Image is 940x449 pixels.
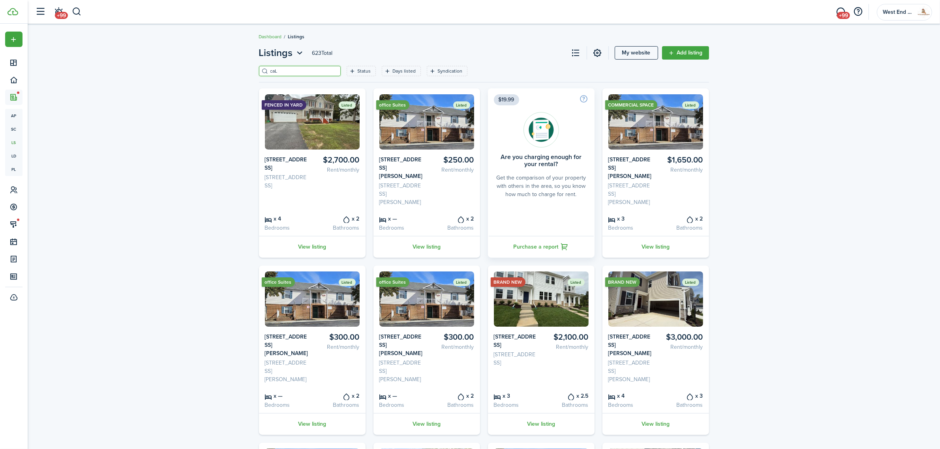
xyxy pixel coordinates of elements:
[608,401,653,409] card-listing-description: Bedrooms
[379,224,424,232] card-listing-description: Bedrooms
[659,391,703,400] card-listing-title: x 3
[494,174,589,198] card-description: Get the comparison of your property with others in the area, so you know how much to charge for r...
[494,94,519,105] span: $19.99
[568,279,585,286] status: Listed
[488,236,595,258] a: Purchase a report
[5,122,23,136] a: sc
[430,224,474,232] card-listing-description: Bathrooms
[347,66,376,76] filter-tag: Open filter
[315,224,360,232] card-listing-description: Bathrooms
[494,391,538,400] card-listing-title: x 3
[315,401,360,409] card-listing-description: Bathrooms
[33,4,48,19] button: Open sidebar
[5,109,23,122] a: ap
[259,46,305,60] leasing-header-page-nav: Listings
[259,46,305,60] button: Open menu
[379,359,424,384] card-listing-description: [STREET_ADDRESS][PERSON_NAME]
[544,401,589,409] card-listing-description: Bathrooms
[430,166,474,174] card-listing-description: Rent/monthly
[265,224,310,232] card-listing-description: Bedrooms
[259,413,366,435] a: View listing
[662,46,709,60] a: Add listing
[259,236,366,258] a: View listing
[608,271,703,327] img: Listing avatar
[315,391,360,400] card-listing-title: x 2
[312,49,333,57] header-page-total: 623 Total
[491,277,525,287] ribbon: BRAND NEW
[659,343,703,351] card-listing-description: Rent/monthly
[55,12,68,19] span: +99
[315,343,360,351] card-listing-description: Rent/monthly
[265,173,310,190] card-listing-description: [STREET_ADDRESS]
[315,214,360,223] card-listing-title: x 2
[494,350,538,367] card-listing-description: [STREET_ADDRESS]
[438,67,463,75] filter-tag-label: Syndication
[430,214,474,223] card-listing-title: x 2
[544,391,589,400] card-listing-title: x 2.5
[494,153,589,168] card-title: Are you charging enough for your rental?
[379,271,474,327] img: Listing avatar
[430,401,474,409] card-listing-description: Bathrooms
[494,271,589,327] img: Listing avatar
[379,214,424,223] card-listing-title: x —
[339,279,356,286] status: Listed
[682,279,699,286] status: Listed
[259,46,293,60] span: Listings
[605,277,640,287] ribbon: BRAND NEW
[265,155,310,172] card-listing-title: [STREET_ADDRESS]
[8,8,18,15] img: TenantCloud
[430,343,474,351] card-listing-description: Rent/monthly
[5,163,23,176] a: pl
[659,166,703,174] card-listing-description: Rent/monthly
[608,214,653,223] card-listing-title: x 3
[659,401,703,409] card-listing-description: Bathrooms
[659,224,703,232] card-listing-description: Bathrooms
[339,101,356,109] status: Listed
[51,2,66,22] a: Notifications
[393,67,416,75] filter-tag-label: Days listed
[837,12,850,19] span: +99
[453,101,470,109] status: Listed
[605,100,657,110] ribbon: COMMERCIAL SPACE
[852,5,865,19] button: Open resource center
[883,9,914,15] span: West End Property Management
[430,391,474,400] card-listing-title: x 2
[72,5,82,19] button: Search
[262,277,295,287] ribbon: office Suites
[5,149,23,163] span: ld
[494,333,538,349] card-listing-title: [STREET_ADDRESS]
[265,391,310,400] card-listing-title: x —
[602,413,709,435] a: View listing
[268,67,338,75] input: Search here...
[288,33,305,40] span: Listings
[5,136,23,149] a: ls
[659,333,703,342] card-listing-title: $3,000.00
[379,391,424,400] card-listing-title: x —
[659,155,703,165] card-listing-title: $1,650.00
[315,333,360,342] card-listing-title: $300.00
[5,32,23,47] button: Open menu
[427,66,467,76] filter-tag: Open filter
[265,401,310,409] card-listing-description: Bedrooms
[430,333,474,342] card-listing-title: $300.00
[315,166,360,174] card-listing-description: Rent/monthly
[376,277,409,287] ribbon: office Suites
[608,94,703,150] img: Listing avatar
[602,236,709,258] a: View listing
[833,2,848,22] a: Messaging
[265,214,310,223] card-listing-title: x 4
[379,181,424,206] card-listing-description: [STREET_ADDRESS][PERSON_NAME]
[659,214,703,223] card-listing-title: x 2
[315,155,360,165] card-listing-title: $2,700.00
[265,333,310,357] card-listing-title: [STREET_ADDRESS][PERSON_NAME]
[382,66,421,76] filter-tag: Open filter
[682,101,699,109] status: Listed
[376,100,409,110] ribbon: office Suites
[379,94,474,150] img: Listing avatar
[608,181,653,206] card-listing-description: [STREET_ADDRESS][PERSON_NAME]
[262,100,306,110] ribbon: FENCED IN YARD
[259,33,282,40] a: Dashboard
[265,271,360,327] img: Listing avatar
